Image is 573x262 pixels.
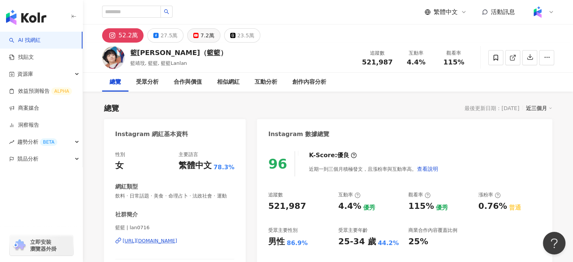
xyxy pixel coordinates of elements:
[362,49,393,57] div: 追蹤數
[268,201,306,212] div: 521,987
[9,121,39,129] a: 洞察報告
[9,104,39,112] a: 商案媒合
[9,139,14,145] span: rise
[164,9,169,14] span: search
[268,236,285,248] div: 男性
[110,78,121,87] div: 總覽
[30,239,57,252] span: 立即安裝 瀏覽器外掛
[465,105,519,111] div: 最後更新日期：[DATE]
[530,5,545,19] img: Kolr%20app%20icon%20%281%29.png
[268,156,287,172] div: 96
[443,58,465,66] span: 115%
[526,103,552,113] div: 近三個月
[102,46,125,69] img: KOL Avatar
[160,30,177,41] div: 27.5萬
[136,78,159,87] div: 受眾分析
[179,151,198,158] div: 主要語言
[147,28,183,43] button: 27.5萬
[115,224,235,231] span: 籃籃 | lan0716
[408,236,428,248] div: 25%
[9,87,72,95] a: 效益預測報告ALPHA
[408,201,434,212] div: 115%
[187,28,220,43] button: 7.2萬
[115,193,235,199] span: 飲料 · 日常話題 · 美食 · 命理占卜 · 法政社會 · 運動
[407,58,426,66] span: 4.4%
[491,8,515,15] span: 活動訊息
[115,151,125,158] div: 性別
[338,227,368,234] div: 受眾主要年齡
[337,151,349,159] div: 優良
[478,201,507,212] div: 0.76%
[40,138,57,146] div: BETA
[214,163,235,172] span: 78.3%
[119,30,138,41] div: 52.2萬
[115,160,124,172] div: 女
[363,204,375,212] div: 優秀
[17,66,33,83] span: 資源庫
[309,151,357,159] div: K-Score :
[115,211,138,219] div: 社群簡介
[237,30,254,41] div: 23.5萬
[408,227,457,234] div: 商業合作內容覆蓋比例
[268,192,283,198] div: 追蹤數
[6,10,46,25] img: logo
[338,201,361,212] div: 4.4%
[179,160,212,172] div: 繁體中文
[255,78,277,87] div: 互動分析
[402,49,431,57] div: 互動率
[309,161,439,176] div: 近期一到三個月積極發文，且漲粉率與互動率高。
[543,232,565,254] iframe: Help Scout Beacon - Open
[362,58,393,66] span: 521,987
[436,204,448,212] div: 優秀
[130,48,227,57] div: 籃[PERSON_NAME]（籃籃）
[9,54,34,61] a: 找貼文
[9,37,41,44] a: searchAI 找網紅
[130,60,187,66] span: 籃靖玟, 籃籃, 籃籃Lanlan
[268,130,329,138] div: Instagram 數據總覽
[268,227,298,234] div: 受眾主要性別
[12,239,27,251] img: chrome extension
[408,192,431,198] div: 觀看率
[115,183,138,191] div: 網紅類型
[115,237,235,244] a: [URL][DOMAIN_NAME]
[102,28,144,43] button: 52.2萬
[123,237,177,244] div: [URL][DOMAIN_NAME]
[224,28,260,43] button: 23.5萬
[217,78,240,87] div: 相似網紅
[378,239,399,247] div: 44.2%
[10,235,73,256] a: chrome extension立即安裝 瀏覽器外掛
[338,192,361,198] div: 互動率
[434,8,458,16] span: 繁體中文
[509,204,521,212] div: 普通
[338,236,376,248] div: 25-34 歲
[478,192,501,198] div: 漲粉率
[17,150,38,167] span: 競品分析
[200,30,214,41] div: 7.2萬
[440,49,468,57] div: 觀看率
[17,133,57,150] span: 趨勢分析
[417,161,439,176] button: 查看說明
[292,78,326,87] div: 創作內容分析
[417,166,438,172] span: 查看說明
[287,239,308,247] div: 86.9%
[115,130,188,138] div: Instagram 網紅基本資料
[174,78,202,87] div: 合作與價值
[104,103,119,113] div: 總覽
